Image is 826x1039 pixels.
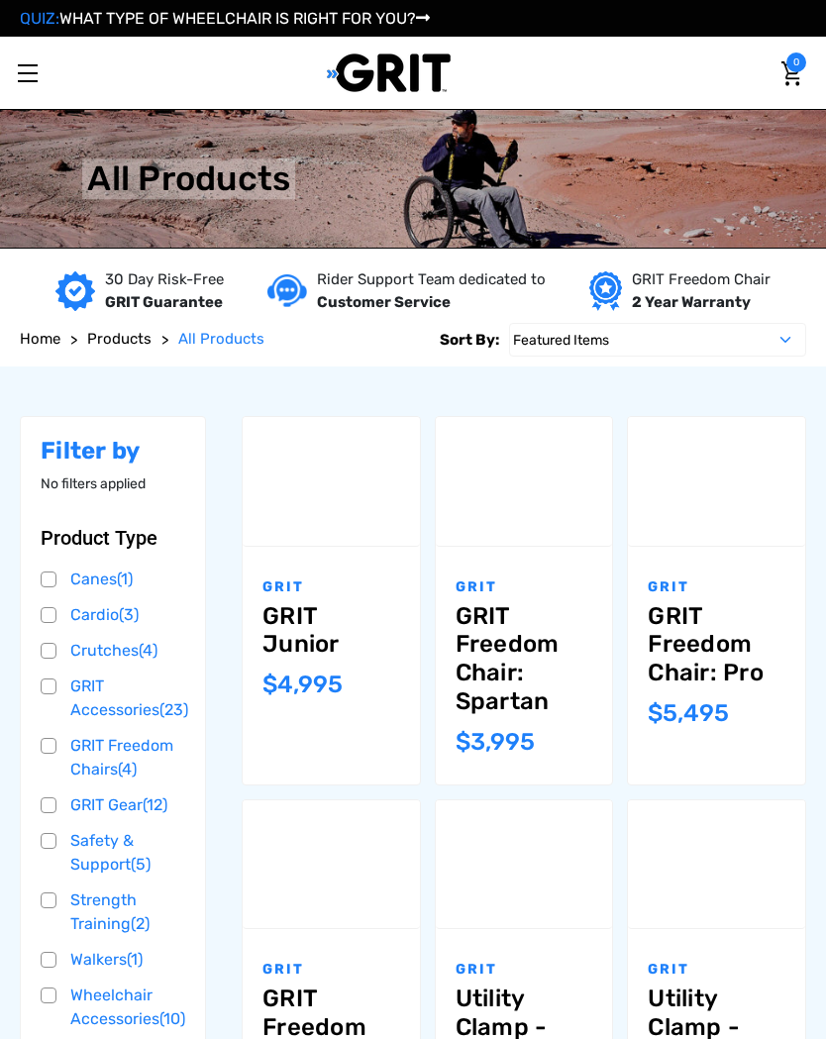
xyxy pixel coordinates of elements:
[243,417,420,546] img: GRIT Junior: GRIT Freedom Chair all terrain wheelchair engineered specifically for kids
[628,417,805,546] img: GRIT Freedom Chair Pro: the Pro model shown including contoured Invacare Matrx seatback, Spinergy...
[119,605,139,624] span: (3)
[178,330,264,348] span: All Products
[41,672,185,725] a: GRIT Accessories(23)
[456,959,593,980] p: GRIT
[648,576,785,597] p: GRIT
[267,274,307,307] img: Customer service
[436,800,613,929] a: Utility Clamp - Bare,$299.00
[262,602,400,660] a: GRIT Junior,$4,995.00
[178,328,264,351] a: All Products
[440,323,499,357] label: Sort By:
[41,636,185,666] a: Crutches(4)
[118,760,137,779] span: (4)
[243,800,420,929] img: GRIT Freedom Chair: 3.0
[20,9,59,28] span: QUIZ:
[41,526,157,550] span: Product Type
[20,328,60,351] a: Home
[41,981,185,1034] a: Wheelchair Accessories(10)
[648,959,785,980] p: GRIT
[143,795,167,814] span: (12)
[327,52,451,93] img: GRIT All-Terrain Wheelchair and Mobility Equipment
[131,855,151,874] span: (5)
[131,914,150,933] span: (2)
[436,800,613,929] img: Utility Clamp - Bare
[159,1009,185,1028] span: (10)
[20,330,60,348] span: Home
[262,671,343,698] span: $4,995
[87,158,290,199] h1: All Products
[127,950,143,969] span: (1)
[436,417,613,546] img: GRIT Freedom Chair: Spartan
[87,330,152,348] span: Products
[456,728,535,756] span: $3,995
[41,473,185,494] p: No filters applied
[41,565,185,594] a: Canes(1)
[105,268,224,291] p: 30 Day Risk-Free
[18,72,38,74] span: Toggle menu
[105,293,223,311] strong: GRIT Guarantee
[317,268,546,291] p: Rider Support Team dedicated to
[628,417,805,546] a: GRIT Freedom Chair: Pro,$5,495.00
[41,437,185,466] h2: Filter by
[117,570,133,588] span: (1)
[456,576,593,597] p: GRIT
[648,699,729,727] span: $5,495
[87,328,152,351] a: Products
[159,700,188,719] span: (23)
[317,293,451,311] strong: Customer Service
[41,731,185,784] a: GRIT Freedom Chairs(4)
[628,800,805,929] img: Utility Clamp - Rope Mount
[262,576,400,597] p: GRIT
[589,271,622,311] img: Year warranty
[41,826,185,880] a: Safety & Support(5)
[628,800,805,929] a: Utility Clamp - Rope Mount,$349.00
[41,945,185,975] a: Walkers(1)
[436,417,613,546] a: GRIT Freedom Chair: Spartan,$3,995.00
[243,417,420,546] a: GRIT Junior,$4,995.00
[632,293,751,311] strong: 2 Year Warranty
[456,602,593,716] a: GRIT Freedom Chair: Spartan,$3,995.00
[41,600,185,630] a: Cardio(3)
[648,602,785,687] a: GRIT Freedom Chair: Pro,$5,495.00
[781,61,801,86] img: Cart
[243,800,420,929] a: GRIT Freedom Chair: 3.0,$2,995.00
[41,790,185,820] a: GRIT Gear(12)
[41,526,185,550] button: Toggle Product Type filter section
[41,885,185,939] a: Strength Training(2)
[786,52,806,72] span: 0
[632,268,771,291] p: GRIT Freedom Chair
[20,9,430,28] a: QUIZ:WHAT TYPE OF WHEELCHAIR IS RIGHT FOR YOU?
[262,959,400,980] p: GRIT
[776,52,806,94] a: Cart with 0 items
[55,271,95,311] img: GRIT Guarantee
[139,641,157,660] span: (4)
